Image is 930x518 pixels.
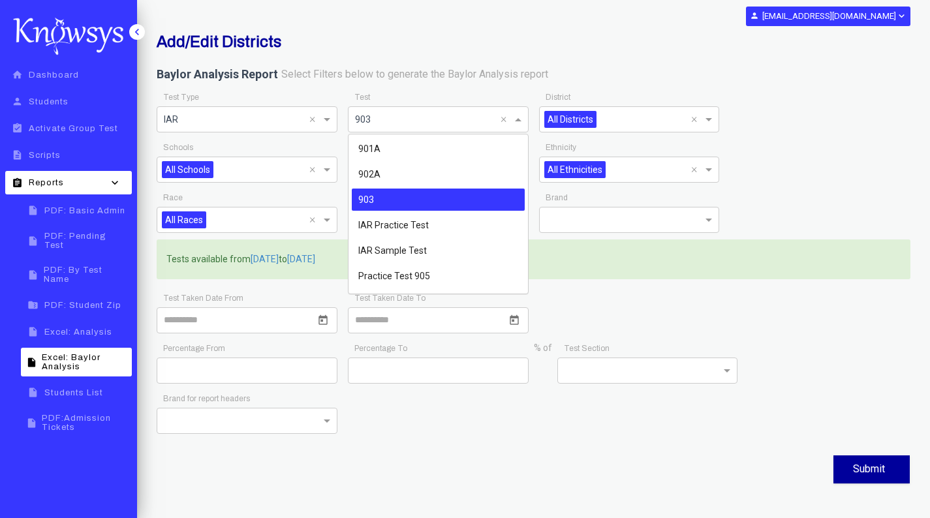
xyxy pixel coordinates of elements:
i: insert_drive_file [25,418,39,429]
b: Baylor Analysis Report [157,67,278,81]
app-required-indication: Percentage From [163,344,225,353]
app-required-indication: Schools [163,143,193,152]
span: All Ethnicities [544,161,606,178]
app-required-indication: Test Type [163,93,199,102]
span: Clear all [309,162,320,177]
span: Students [29,97,69,106]
span: PDF: Basic Admin [44,206,125,215]
i: insert_drive_file [25,357,39,368]
span: All Districts [544,111,597,128]
span: Clear all [309,112,320,127]
h2: Add/Edit Districts [157,33,653,51]
span: Excel: Analysis [44,328,112,337]
i: person [9,96,25,107]
span: [DATE] [287,253,315,266]
i: assignment [9,177,25,189]
i: expand_more [896,10,906,22]
label: Select Filters below to generate the Baylor Analysis report [281,67,548,82]
span: [DATE] [251,253,279,266]
span: All Races [162,211,206,228]
span: Clear all [309,212,320,228]
i: insert_drive_file [25,387,41,398]
span: Excel: Baylor Analysis [42,353,128,371]
i: person [750,11,759,20]
i: description [9,149,25,160]
span: IAR Sample Test [358,245,427,256]
i: insert_drive_file [25,236,41,247]
span: IAR Practice Test [358,220,429,230]
app-required-indication: Percentage To [354,344,407,353]
span: Scripts [29,151,61,160]
app-required-indication: Ethnicity [546,143,576,152]
button: Open calendar [506,312,522,328]
span: Practice Test 905 [358,271,430,281]
button: Submit [833,455,910,483]
span: Clear all [691,162,702,177]
ng-dropdown-panel: Options list [348,134,529,294]
app-required-indication: District [546,93,570,102]
span: 901A [358,144,380,154]
span: Clear all [501,112,512,127]
span: PDF: Pending Test [44,232,128,250]
app-required-indication: Race [163,193,183,202]
i: home [9,69,25,80]
app-required-indication: Test Taken Date From [163,294,243,303]
span: PDF:Admission Tickets [42,414,128,432]
i: insert_drive_file [25,269,40,281]
app-required-indication: Brand for report headers [163,394,250,403]
b: [EMAIL_ADDRESS][DOMAIN_NAME] [762,11,896,21]
span: 903 [358,194,374,205]
span: Students List [44,388,103,397]
span: 902A [358,169,380,179]
app-required-indication: Test Section [564,344,610,353]
button: Open calendar [315,312,331,328]
span: Dashboard [29,70,79,80]
span: Reports [29,178,64,187]
span: All Schools [162,161,213,178]
span: Clear all [691,112,702,127]
label: Tests available from to [166,253,315,266]
i: keyboard_arrow_down [105,176,125,189]
i: keyboard_arrow_left [131,25,144,38]
i: insert_drive_file [25,205,41,216]
span: PDF: Student Zip [44,301,121,310]
i: assignment_turned_in [9,123,25,134]
span: PDF: By Test Name [44,266,128,284]
i: folder_zip [25,299,41,311]
span: Activate Group Test [29,124,118,133]
app-required-indication: Test Taken Date To [354,294,426,303]
i: insert_drive_file [25,326,41,337]
app-required-indication: Test [354,93,370,102]
label: % of [534,342,552,355]
app-required-indication: Brand [546,193,568,202]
